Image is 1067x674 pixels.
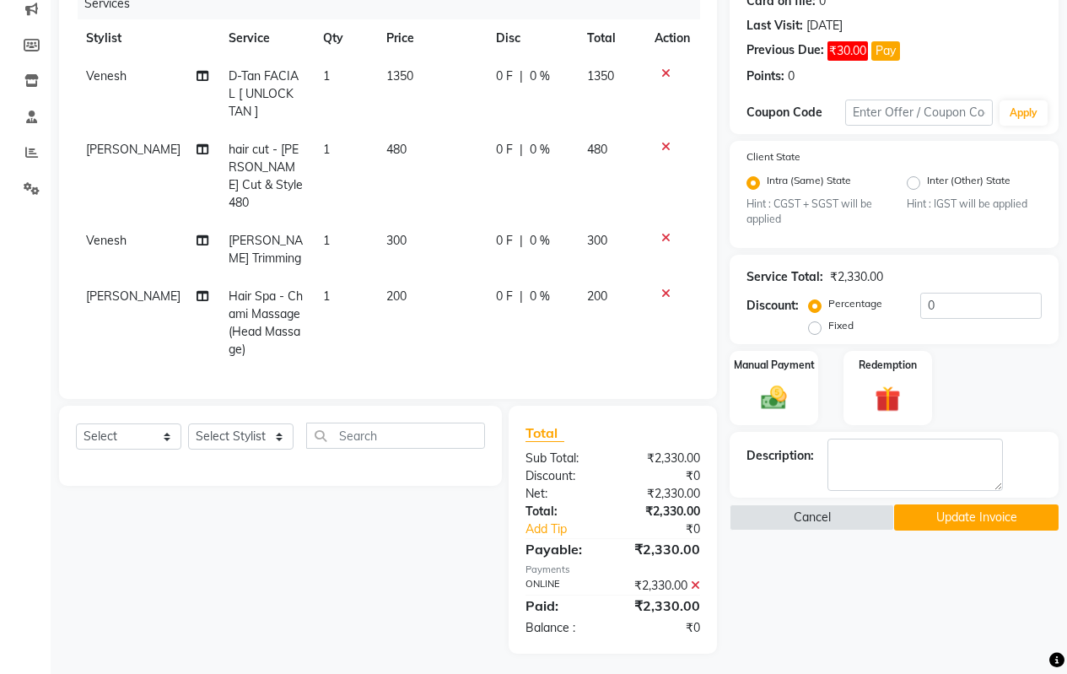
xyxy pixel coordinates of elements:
[894,504,1059,531] button: Update Invoice
[306,423,485,449] input: Search
[525,563,700,577] div: Payments
[587,68,614,84] span: 1350
[86,68,127,84] span: Venesh
[513,619,613,637] div: Balance :
[530,141,550,159] span: 0 %
[587,233,607,248] span: 300
[513,577,613,595] div: ONLINE
[229,142,303,210] span: hair cut - [PERSON_NAME] Cut & Style 480
[513,520,629,538] a: Add Tip
[830,268,883,286] div: ₹2,330.00
[513,467,613,485] div: Discount:
[513,503,613,520] div: Total:
[612,467,713,485] div: ₹0
[530,232,550,250] span: 0 %
[323,68,330,84] span: 1
[907,197,1042,212] small: Hint : IGST will be applied
[612,577,713,595] div: ₹2,330.00
[86,142,181,157] span: [PERSON_NAME]
[520,141,523,159] span: |
[845,100,993,126] input: Enter Offer / Coupon Code
[867,383,908,414] img: _gift.svg
[229,68,299,119] span: D-Tan FACIAL [ UNLOCK TAN ]
[323,142,330,157] span: 1
[629,520,713,538] div: ₹0
[746,149,800,164] label: Client State
[730,504,894,531] button: Cancel
[612,450,713,467] div: ₹2,330.00
[525,424,564,442] span: Total
[76,19,218,57] th: Stylist
[1000,100,1048,126] button: Apply
[386,142,407,157] span: 480
[746,197,881,228] small: Hint : CGST + SGST will be applied
[587,142,607,157] span: 480
[746,297,799,315] div: Discount:
[806,17,843,35] div: [DATE]
[376,19,486,57] th: Price
[767,173,851,193] label: Intra (Same) State
[520,67,523,85] span: |
[513,450,613,467] div: Sub Total:
[86,288,181,304] span: [PERSON_NAME]
[927,173,1010,193] label: Inter (Other) State
[788,67,795,85] div: 0
[871,41,900,61] button: Pay
[313,19,376,57] th: Qty
[386,233,407,248] span: 300
[612,539,713,559] div: ₹2,330.00
[496,232,513,250] span: 0 F
[577,19,644,57] th: Total
[513,596,613,616] div: Paid:
[513,539,613,559] div: Payable:
[746,41,824,61] div: Previous Due:
[612,619,713,637] div: ₹0
[229,233,303,266] span: [PERSON_NAME] Trimming
[746,447,814,465] div: Description:
[513,485,613,503] div: Net:
[496,288,513,305] span: 0 F
[323,288,330,304] span: 1
[746,67,784,85] div: Points:
[859,358,917,373] label: Redemption
[530,67,550,85] span: 0 %
[496,67,513,85] span: 0 F
[386,288,407,304] span: 200
[530,288,550,305] span: 0 %
[587,288,607,304] span: 200
[496,141,513,159] span: 0 F
[734,358,815,373] label: Manual Payment
[218,19,313,57] th: Service
[323,233,330,248] span: 1
[612,596,713,616] div: ₹2,330.00
[746,268,823,286] div: Service Total:
[746,17,803,35] div: Last Visit:
[827,41,868,61] span: ₹30.00
[644,19,700,57] th: Action
[612,503,713,520] div: ₹2,330.00
[520,232,523,250] span: |
[86,233,127,248] span: Venesh
[520,288,523,305] span: |
[612,485,713,503] div: ₹2,330.00
[828,318,854,333] label: Fixed
[486,19,577,57] th: Disc
[229,288,303,357] span: Hair Spa - Chami Massage (Head Massage)
[753,383,795,412] img: _cash.svg
[746,104,845,121] div: Coupon Code
[828,296,882,311] label: Percentage
[386,68,413,84] span: 1350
